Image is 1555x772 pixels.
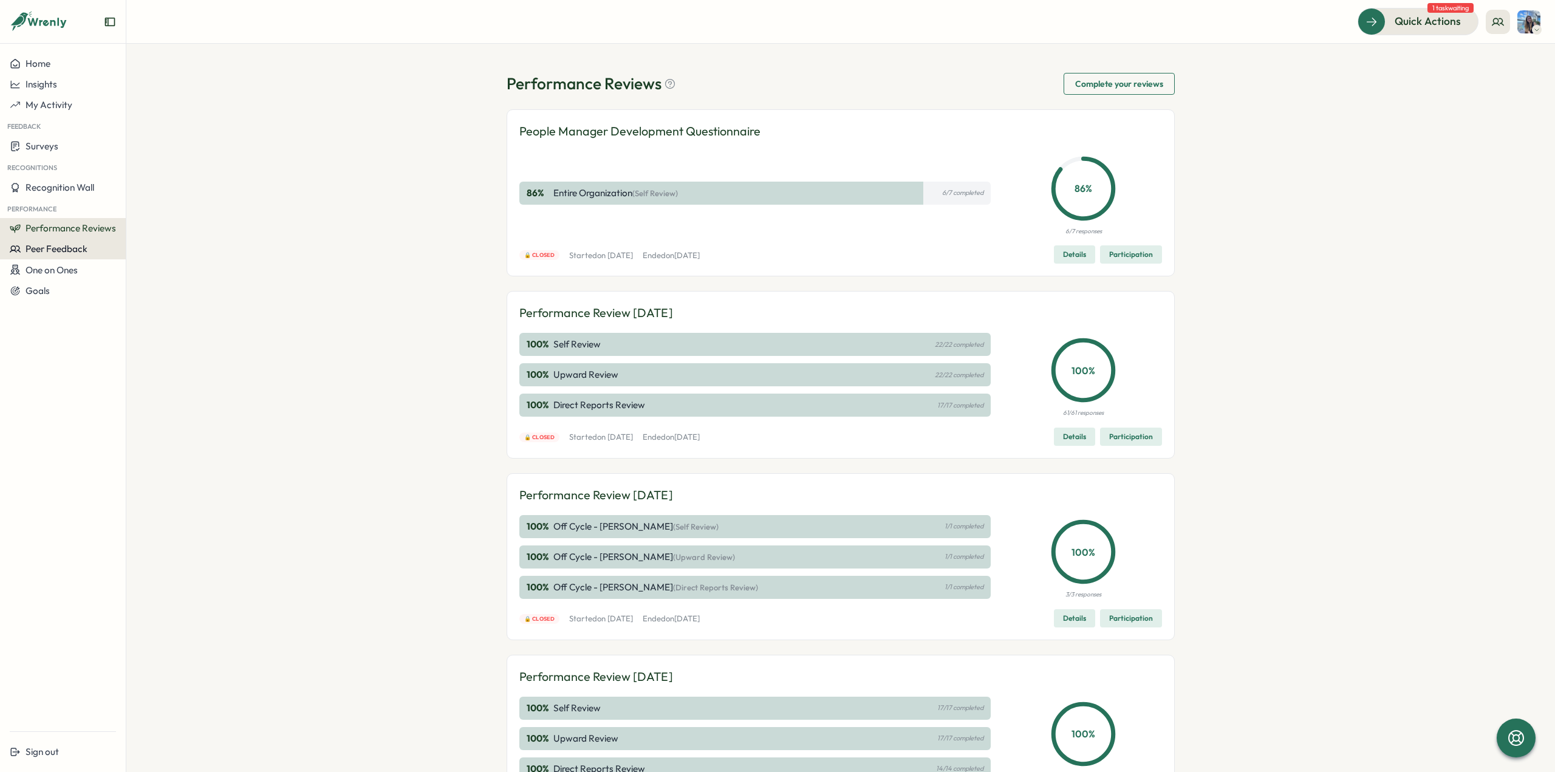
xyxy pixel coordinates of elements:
span: (Upward Review) [673,552,735,562]
p: Performance Review [DATE] [519,304,673,323]
p: Self Review [553,702,601,715]
button: Participation [1100,245,1162,264]
p: Direct Reports Review [553,398,645,412]
p: Performance Review [DATE] [519,668,673,686]
p: 100 % [1054,363,1113,378]
p: Started on [DATE] [569,432,633,443]
button: Details [1054,428,1095,446]
img: Elena Moraitopoulou [1517,10,1540,33]
p: 6/7 completed [942,189,983,197]
span: Performance Reviews [26,222,116,234]
p: Upward Review [553,732,618,745]
span: Details [1063,246,1086,263]
p: 61/61 responses [1063,408,1104,418]
p: Ended on [DATE] [643,250,700,261]
button: Complete your reviews [1064,73,1175,95]
p: People Manager Development Questionnaire [519,122,760,141]
span: 1 task waiting [1427,3,1474,13]
h1: Performance Reviews [507,73,676,94]
p: 1/1 completed [945,583,983,591]
span: Participation [1109,246,1153,263]
p: 6/7 responses [1065,227,1102,236]
button: Participation [1100,428,1162,446]
p: Self Review [553,338,601,351]
p: 17/17 completed [937,401,983,409]
span: My Activity [26,99,72,111]
span: Peer Feedback [26,243,87,254]
span: 🔒 Closed [524,615,555,623]
p: 3/3 responses [1065,590,1101,599]
span: (Self Review) [632,188,678,198]
span: Surveys [26,140,58,152]
span: Details [1063,610,1086,627]
p: 17/17 completed [937,734,983,742]
button: Expand sidebar [104,16,116,28]
span: Details [1063,428,1086,445]
p: Off Cycle - [PERSON_NAME] [553,520,719,533]
p: 1/1 completed [945,553,983,561]
span: Insights [26,78,57,90]
p: Performance Review [DATE] [519,486,673,505]
span: Sign out [26,746,59,757]
span: (Self Review) [673,522,719,531]
span: (Direct Reports Review) [673,582,758,592]
span: 🔒 Closed [524,433,555,442]
button: Details [1054,609,1095,627]
p: 86 % [527,186,551,200]
span: Home [26,58,50,69]
p: 100 % [1054,726,1113,742]
p: 100 % [527,702,551,715]
p: 17/17 completed [937,704,983,712]
p: Off Cycle - [PERSON_NAME] [553,581,758,594]
span: Participation [1109,610,1153,627]
span: One on Ones [26,264,78,276]
p: Started on [DATE] [569,250,633,261]
p: 100 % [527,398,551,412]
p: Ended on [DATE] [643,613,700,624]
span: Goals [26,285,50,296]
p: 100 % [527,520,551,533]
span: Recognition Wall [26,182,94,193]
button: Participation [1100,609,1162,627]
p: 100 % [527,550,551,564]
span: Quick Actions [1395,13,1461,29]
p: Started on [DATE] [569,613,633,624]
p: 22/22 completed [935,341,983,349]
span: Complete your reviews [1075,73,1163,94]
p: Upward Review [553,368,618,381]
p: 100 % [527,732,551,745]
p: 100 % [1054,544,1113,559]
button: Quick Actions [1358,8,1478,35]
p: Entire Organization [553,186,678,200]
button: Details [1054,245,1095,264]
p: 86 % [1054,181,1113,196]
p: Off Cycle - [PERSON_NAME] [553,550,735,564]
p: 100 % [527,338,551,351]
span: 🔒 Closed [524,251,555,259]
p: 100 % [527,581,551,594]
p: 1/1 completed [945,522,983,530]
p: 22/22 completed [935,371,983,379]
span: Participation [1109,428,1153,445]
p: 100 % [527,368,551,381]
p: Ended on [DATE] [643,432,700,443]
